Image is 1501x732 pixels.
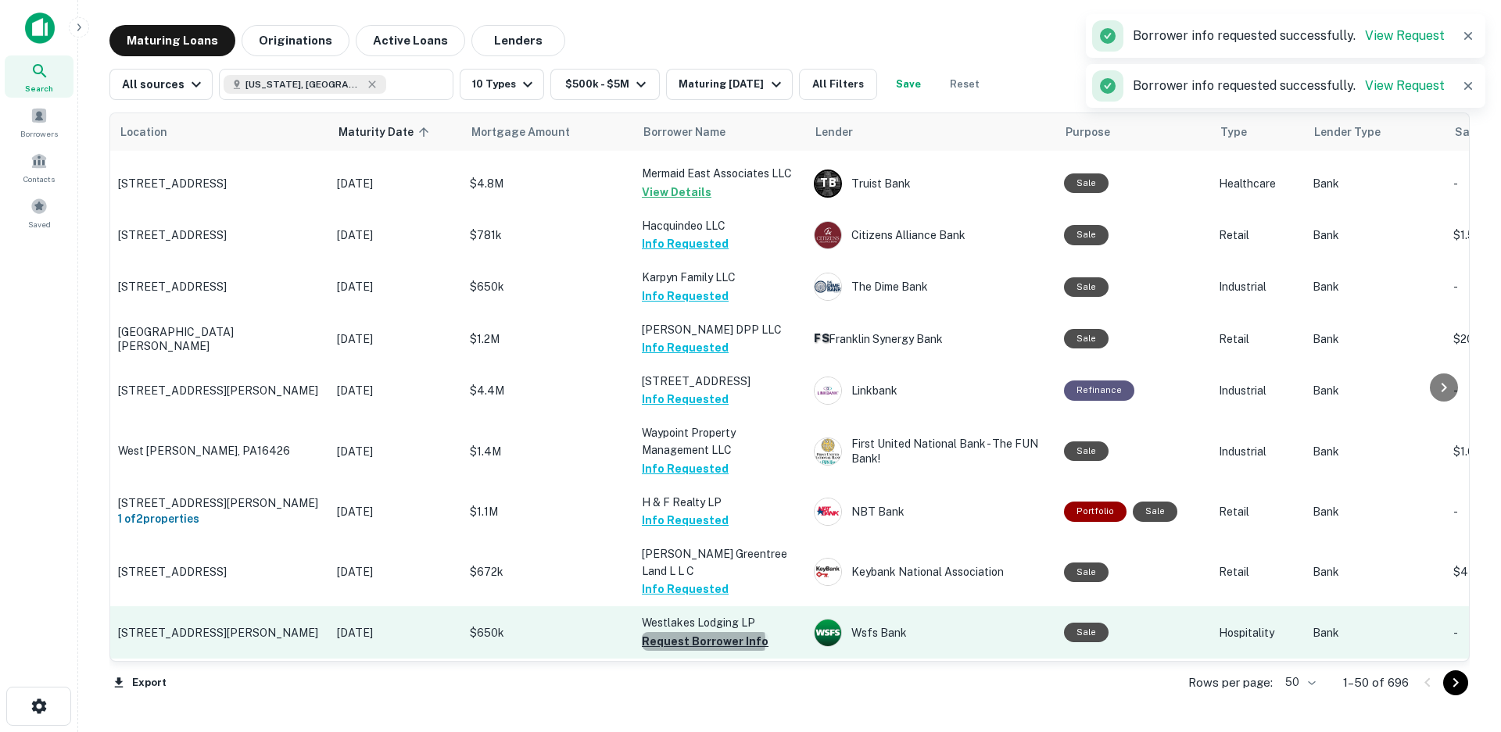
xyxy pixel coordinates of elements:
[1313,330,1438,348] p: Bank
[815,377,841,404] img: picture
[1219,382,1297,399] p: Industrial
[28,218,51,230] span: Saved
[339,123,434,141] span: Maturity Date
[814,498,1048,526] div: NBT Bank
[642,545,798,580] p: [PERSON_NAME] Greentree Land L L C
[470,227,626,244] p: $781k
[814,437,1048,465] div: First United National Bank - The FUN Bank!
[471,25,565,56] button: Lenders
[5,101,73,143] a: Borrowers
[1219,227,1297,244] p: Retail
[815,620,841,646] img: picture
[1365,28,1445,43] a: View Request
[470,563,626,580] p: $672k
[642,321,798,338] p: [PERSON_NAME] DPP LLC
[1219,624,1297,641] p: Hospitality
[814,558,1048,586] div: Keybank National Association
[118,228,321,242] p: [STREET_ADDRESS]
[1423,557,1501,632] iframe: Chat Widget
[1313,624,1438,641] p: Bank
[470,382,626,399] p: $4.4M
[1064,277,1109,297] div: Sale
[245,77,363,91] span: [US_STATE], [GEOGRAPHIC_DATA]
[25,12,55,44] img: capitalize-icon.png
[1313,503,1438,520] p: Bank
[815,498,841,525] img: picture
[1188,673,1273,692] p: Rows per page:
[1313,278,1438,295] p: Bank
[940,69,990,100] button: Reset
[642,217,798,234] p: Hacquindeo LLC
[337,624,454,641] p: [DATE]
[799,69,877,100] button: All Filters
[122,75,206,94] div: All sources
[110,113,329,151] th: Location
[642,269,798,286] p: Karpyn Family LLC
[329,113,462,151] th: Maturity Date
[820,175,836,191] p: T B
[815,123,853,141] span: Lender
[642,424,798,459] p: Waypoint Property Management LLC
[5,191,73,234] div: Saved
[550,69,660,100] button: $500k - $5M
[109,671,170,695] button: Export
[642,511,729,530] button: Info Requested
[1443,670,1468,695] button: Go to next page
[118,444,321,458] p: West [PERSON_NAME], PA16426
[20,127,58,140] span: Borrowers
[642,287,729,305] button: Info Requested
[642,632,768,651] button: Request Borrower Info
[337,227,454,244] p: [DATE]
[1219,563,1297,580] p: Retail
[356,25,465,56] button: Active Loans
[118,565,321,579] p: [STREET_ADDRESS]
[1133,27,1445,45] p: Borrower info requested successfully.
[642,494,798,511] p: H & F Realty LP
[806,113,1056,151] th: Lender
[642,580,729,598] button: Info Requested
[23,173,55,185] span: Contacts
[642,234,729,253] button: Info Requested
[642,183,711,202] button: View Details
[814,170,1048,198] div: Truist Bank
[815,273,841,300] img: picture
[337,382,454,399] p: [DATE]
[1305,113,1445,151] th: Lender Type
[1056,113,1211,151] th: Purpose
[470,175,626,192] p: $4.8M
[1279,671,1318,694] div: 50
[1133,502,1177,521] div: Sale
[120,123,167,141] span: Location
[642,614,798,631] p: Westlakes Lodging LP
[118,384,321,398] p: [STREET_ADDRESS][PERSON_NAME]
[634,113,806,151] th: Borrower Name
[1064,380,1134,400] div: This loan purpose was for refinancing
[1211,113,1305,151] th: Type
[462,113,634,151] th: Mortgage Amount
[118,496,321,510] p: [STREET_ADDRESS][PERSON_NAME]
[679,75,785,94] div: Maturing [DATE]
[815,559,841,585] img: picture
[470,503,626,520] p: $1.1M
[337,175,454,192] p: [DATE]
[1219,443,1297,460] p: Industrial
[1064,502,1127,521] div: This is a portfolio loan with 2 properties
[814,377,1048,405] div: Linkbank
[1064,173,1109,193] div: Sale
[118,510,321,527] h6: 1 of 2 properties
[1064,623,1109,642] div: Sale
[1219,503,1297,520] p: Retail
[471,123,590,141] span: Mortgage Amount
[643,123,725,141] span: Borrower Name
[666,69,792,100] button: Maturing [DATE]
[883,69,933,100] button: Save your search to get updates of matches that match your search criteria.
[5,146,73,188] div: Contacts
[1064,225,1109,245] div: Sale
[1064,562,1109,582] div: Sale
[337,330,454,348] p: [DATE]
[1365,78,1445,93] a: View Request
[1313,382,1438,399] p: Bank
[118,325,321,353] p: [GEOGRAPHIC_DATA][PERSON_NAME]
